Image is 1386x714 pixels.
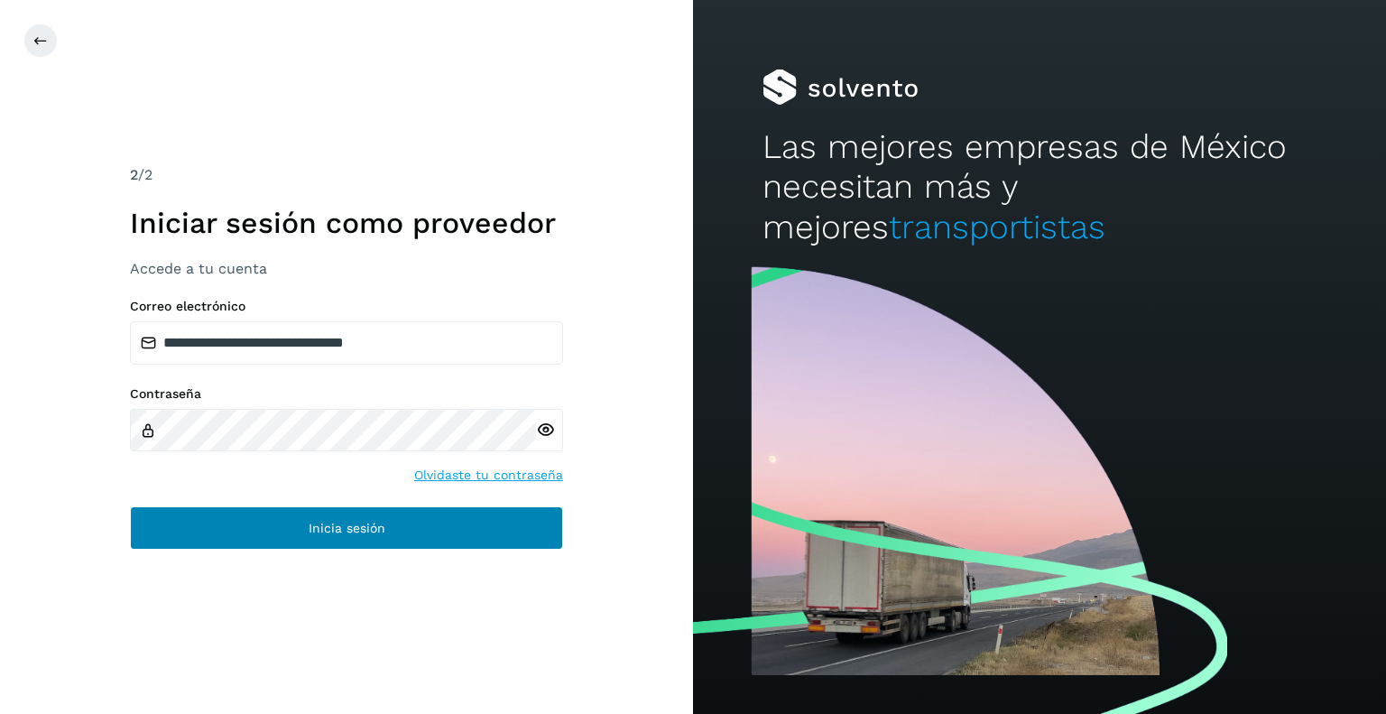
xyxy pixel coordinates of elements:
[309,522,385,534] span: Inicia sesión
[130,299,563,314] label: Correo electrónico
[130,206,563,240] h1: Iniciar sesión como proveedor
[130,386,563,402] label: Contraseña
[414,466,563,485] a: Olvidaste tu contraseña
[130,164,563,186] div: /2
[762,127,1317,247] h2: Las mejores empresas de México necesitan más y mejores
[130,260,563,277] h3: Accede a tu cuenta
[130,166,138,183] span: 2
[889,208,1105,246] span: transportistas
[130,506,563,550] button: Inicia sesión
